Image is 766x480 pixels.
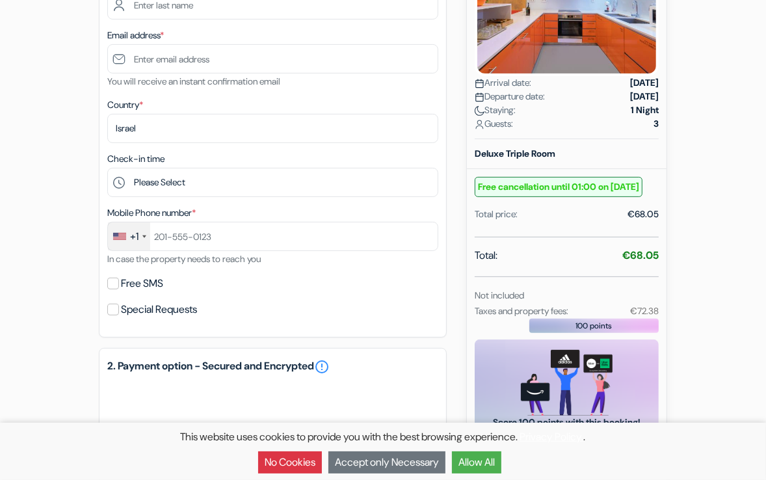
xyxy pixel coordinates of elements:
[107,98,143,112] label: Country
[107,29,164,42] label: Email address
[121,300,197,319] label: Special Requests
[475,76,531,90] span: Arrival date:
[576,320,613,332] span: 100 points
[107,206,196,220] label: Mobile Phone number
[475,148,555,159] b: Deluxe Triple Room
[121,274,163,293] label: Free SMS
[475,289,524,301] small: Not included
[630,305,659,317] small: €72.38
[7,429,759,445] p: This website uses cookies to provide you with the best browsing experience. .
[631,103,659,117] strong: 1 Night
[475,90,545,103] span: Departure date:
[475,92,484,102] img: calendar.svg
[475,248,497,263] span: Total:
[475,117,513,131] span: Guests:
[490,416,643,429] span: Score 100 points with this booking!
[654,117,659,131] strong: 3
[258,451,322,473] button: No Cookies
[475,103,516,117] span: Staying:
[475,305,568,317] small: Taxes and property fees:
[475,207,518,221] div: Total price:
[107,222,438,251] input: 201-555-0123
[475,120,484,129] img: user_icon.svg
[475,177,642,197] small: Free cancellation until 01:00 on [DATE]
[328,451,445,473] button: Accept only Necessary
[627,207,659,221] div: €68.05
[108,222,150,250] div: United States: +1
[475,79,484,88] img: calendar.svg
[130,229,139,245] div: +1
[630,90,659,103] strong: [DATE]
[630,76,659,90] strong: [DATE]
[520,430,584,444] a: Privacy Policy.
[107,253,261,265] small: In case the property needs to reach you
[622,248,659,262] strong: €68.05
[314,359,330,375] a: error_outline
[521,350,613,416] img: gift_card_hero_new.png
[107,44,438,73] input: Enter email address
[452,451,501,473] button: Allow All
[107,152,165,166] label: Check-in time
[107,359,438,375] h5: 2. Payment option - Secured and Encrypted
[107,75,280,87] small: You will receive an instant confirmation email
[475,106,484,116] img: moon.svg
